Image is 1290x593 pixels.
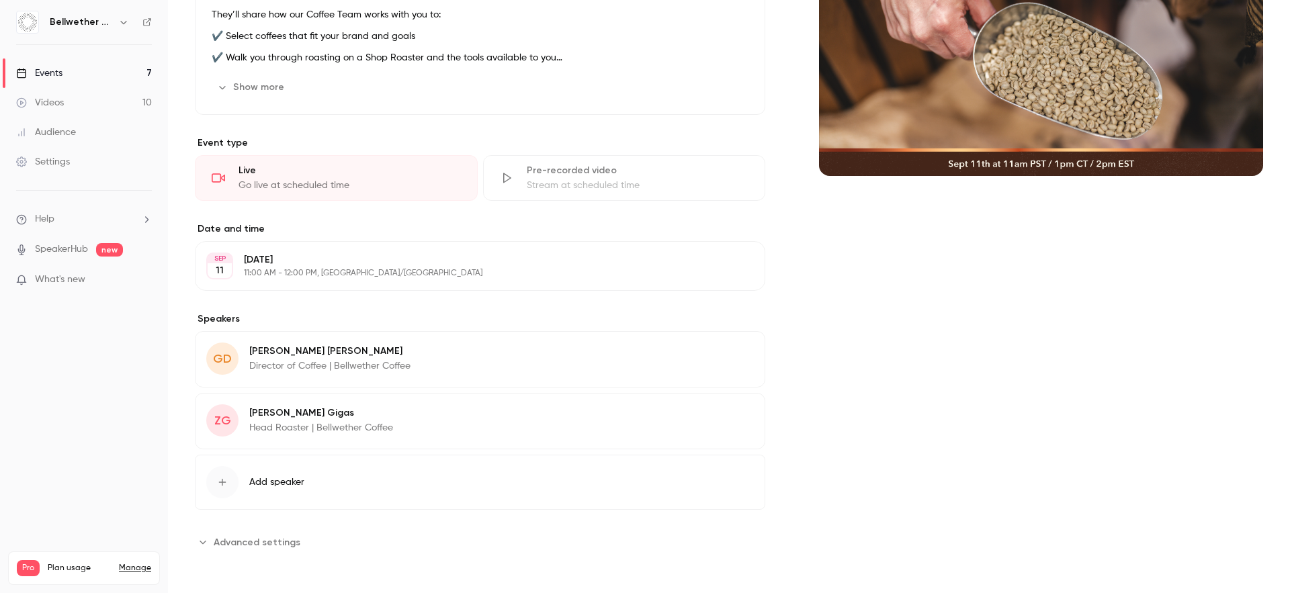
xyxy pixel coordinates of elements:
span: Pro [17,560,40,576]
div: ZG[PERSON_NAME] GigasHead Roaster | Bellwether Coffee [195,393,765,449]
span: GD [213,350,232,368]
p: They’ll share how our Coffee Team works with you to: [212,7,748,23]
h6: Bellwether Coffee [50,15,113,29]
span: What's new [35,273,85,287]
p: ✔️ Walk you through roasting on a Shop Roaster and the tools available to you [212,50,748,66]
section: Advanced settings [195,531,765,553]
div: LiveGo live at scheduled time [195,155,478,201]
div: Pre-recorded video [527,164,749,177]
button: Advanced settings [195,531,308,553]
div: Events [16,66,62,80]
p: Director of Coffee | Bellwether Coffee [249,359,411,373]
p: ✔️ Select coffees that fit your brand and goals [212,28,748,44]
img: Bellwether Coffee [17,11,38,33]
label: Date and time [195,222,765,236]
div: Audience [16,126,76,139]
div: Pre-recorded videoStream at scheduled time [483,155,766,201]
span: new [96,243,123,257]
label: Speakers [195,312,765,326]
li: help-dropdown-opener [16,212,152,226]
div: Live [239,164,461,177]
div: GD[PERSON_NAME] [PERSON_NAME]Director of Coffee | Bellwether Coffee [195,331,765,387]
span: Help [35,212,54,226]
div: SEP [208,254,232,263]
span: Add speaker [249,475,304,489]
button: Show more [212,77,292,98]
a: SpeakerHub [35,242,88,257]
a: Manage [119,563,151,574]
p: [PERSON_NAME] [PERSON_NAME] [249,345,411,358]
p: [PERSON_NAME] Gigas [249,406,393,420]
p: 11:00 AM - 12:00 PM, [GEOGRAPHIC_DATA]/[GEOGRAPHIC_DATA] [244,268,694,279]
span: Advanced settings [214,535,300,549]
p: Event type [195,136,765,150]
p: [DATE] [244,253,694,267]
span: ZG [214,412,231,430]
iframe: Noticeable Trigger [136,274,152,286]
p: Head Roaster | Bellwether Coffee [249,421,393,435]
div: Stream at scheduled time [527,179,749,192]
div: Go live at scheduled time [239,179,461,192]
button: Add speaker [195,455,765,510]
span: Plan usage [48,563,111,574]
div: Videos [16,96,64,109]
p: 11 [216,264,224,277]
div: Settings [16,155,70,169]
